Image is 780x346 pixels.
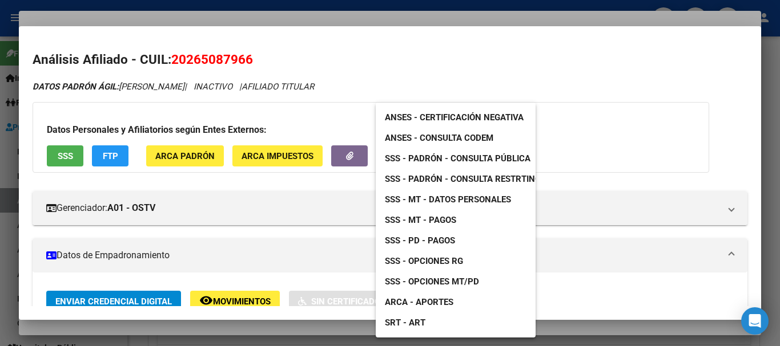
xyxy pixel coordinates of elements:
[385,235,455,246] span: SSS - PD - Pagos
[385,297,453,307] span: ARCA - Aportes
[376,148,540,169] a: SSS - Padrón - Consulta Pública
[385,153,530,164] span: SSS - Padrón - Consulta Pública
[376,312,536,333] a: SRT - ART
[376,169,564,189] a: SSS - Padrón - Consulta Restrtingida
[385,174,554,184] span: SSS - Padrón - Consulta Restrtingida
[385,133,493,143] span: ANSES - Consulta CODEM
[376,230,464,251] a: SSS - PD - Pagos
[376,107,533,128] a: ANSES - Certificación Negativa
[385,317,425,328] span: SRT - ART
[385,256,463,266] span: SSS - Opciones RG
[385,112,524,123] span: ANSES - Certificación Negativa
[385,215,456,225] span: SSS - MT - Pagos
[376,271,488,292] a: SSS - Opciones MT/PD
[376,210,465,230] a: SSS - MT - Pagos
[385,276,479,287] span: SSS - Opciones MT/PD
[376,251,472,271] a: SSS - Opciones RG
[376,128,502,148] a: ANSES - Consulta CODEM
[385,194,511,205] span: SSS - MT - Datos Personales
[376,292,463,312] a: ARCA - Aportes
[376,189,520,210] a: SSS - MT - Datos Personales
[741,307,769,335] div: Open Intercom Messenger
